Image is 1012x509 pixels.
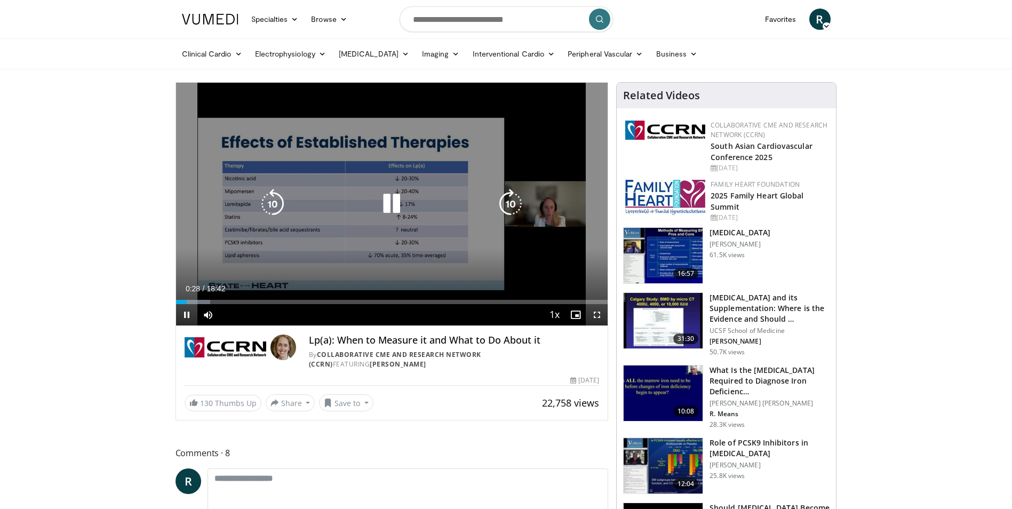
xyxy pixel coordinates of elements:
[710,327,830,335] p: UCSF School of Medicine
[249,43,332,65] a: Electrophysiology
[176,43,249,65] a: Clinical Cardio
[561,43,649,65] a: Peripheral Vascular
[245,9,305,30] a: Specialties
[206,284,225,293] span: 18:42
[623,292,830,356] a: 31:30 [MEDICAL_DATA] and its Supplementation: Where is the Evidence and Should … UCSF School of M...
[673,268,699,279] span: 16:57
[623,227,830,284] a: 16:57 [MEDICAL_DATA] [PERSON_NAME] 61.5K views
[309,350,599,369] div: By FEATURING
[650,43,704,65] a: Business
[624,293,703,348] img: 4bb25b40-905e-443e-8e37-83f056f6e86e.150x105_q85_crop-smart_upscale.jpg
[319,394,373,411] button: Save to
[565,304,586,325] button: Enable picture-in-picture mode
[624,438,703,494] img: 3346fd73-c5f9-4d1f-bb16-7b1903aae427.150x105_q85_crop-smart_upscale.jpg
[270,335,296,360] img: Avatar
[176,446,609,460] span: Comments 8
[710,365,830,397] h3: What Is the [MEDICAL_DATA] Required to Diagnose Iron Deficienc…
[544,304,565,325] button: Playback Rate
[710,410,830,418] p: R. Means
[309,335,599,346] h4: Lp(a): When to Measure it and What to Do About it
[542,396,599,409] span: 22,758 views
[176,83,608,326] video-js: Video Player
[182,14,238,25] img: VuMedi Logo
[711,121,827,139] a: Collaborative CME and Research Network (CCRN)
[624,228,703,283] img: a92b9a22-396b-4790-a2bb-5028b5f4e720.150x105_q85_crop-smart_upscale.jpg
[759,9,803,30] a: Favorites
[673,479,699,489] span: 12:04
[711,141,812,162] a: South Asian Cardiovascular Conference 2025
[710,420,745,429] p: 28.3K views
[176,304,197,325] button: Pause
[332,43,416,65] a: [MEDICAL_DATA]
[203,284,205,293] span: /
[711,163,827,173] div: [DATE]
[586,304,608,325] button: Fullscreen
[711,180,800,189] a: Family Heart Foundation
[710,240,770,249] p: [PERSON_NAME]
[673,333,699,344] span: 31:30
[309,350,481,369] a: Collaborative CME and Research Network (CCRN)
[400,6,613,32] input: Search topics, interventions
[570,376,599,385] div: [DATE]
[305,9,354,30] a: Browse
[710,472,745,480] p: 25.8K views
[197,304,219,325] button: Mute
[809,9,831,30] a: R
[710,399,830,408] p: [PERSON_NAME] [PERSON_NAME]
[710,227,770,238] h3: [MEDICAL_DATA]
[623,365,830,429] a: 10:08 What Is the [MEDICAL_DATA] Required to Diagnose Iron Deficienc… [PERSON_NAME] [PERSON_NAME]...
[416,43,466,65] a: Imaging
[710,348,745,356] p: 50.7K views
[200,398,213,408] span: 130
[625,180,705,215] img: 96363db5-6b1b-407f-974b-715268b29f70.jpeg.150x105_q85_autocrop_double_scale_upscale_version-0.2.jpg
[185,335,266,360] img: Collaborative CME and Research Network (CCRN)
[710,438,830,459] h3: Role of PCSK9 Inhibitors in [MEDICAL_DATA]
[466,43,562,65] a: Interventional Cardio
[186,284,200,293] span: 0:28
[710,337,830,346] p: [PERSON_NAME]
[176,468,201,494] a: R
[624,365,703,421] img: 15adaf35-b496-4260-9f93-ea8e29d3ece7.150x105_q85_crop-smart_upscale.jpg
[266,394,315,411] button: Share
[711,213,827,222] div: [DATE]
[710,292,830,324] h3: [MEDICAL_DATA] and its Supplementation: Where is the Evidence and Should …
[370,360,426,369] a: [PERSON_NAME]
[623,89,700,102] h4: Related Videos
[710,461,830,470] p: [PERSON_NAME]
[711,190,803,212] a: 2025 Family Heart Global Summit
[625,121,705,140] img: a04ee3ba-8487-4636-b0fb-5e8d268f3737.png.150x105_q85_autocrop_double_scale_upscale_version-0.2.png
[710,251,745,259] p: 61.5K views
[185,395,261,411] a: 130 Thumbs Up
[623,438,830,494] a: 12:04 Role of PCSK9 Inhibitors in [MEDICAL_DATA] [PERSON_NAME] 25.8K views
[176,300,608,304] div: Progress Bar
[673,406,699,417] span: 10:08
